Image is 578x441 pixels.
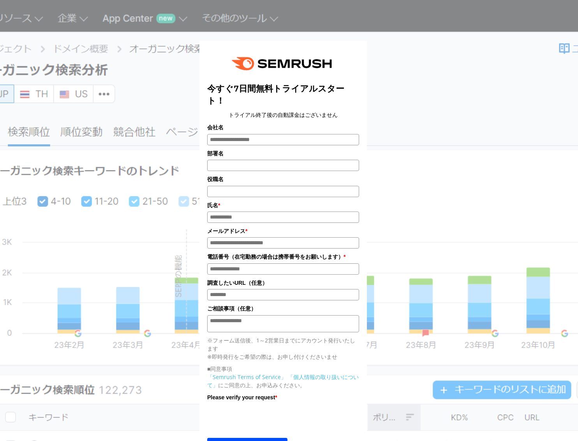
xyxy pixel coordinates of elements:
center: トライアル終了後の自動課金はございません [207,111,359,119]
h2: 今すぐ7日間無料トライアルスタート！ [207,83,359,107]
img: image [226,49,340,79]
label: 調査したいURL（任意） [207,279,359,287]
label: ご相談事項（任意） [207,304,359,313]
label: 部署名 [207,149,359,158]
label: 氏名 [207,201,359,210]
a: 「Semrush Terms of Service」 [207,373,286,381]
p: ※フォーム送信後、1～2営業日までにアカウント発行いたします ※即時発行をご希望の際は、お申し付けくださいませ [207,336,359,361]
p: にご同意の上、お申込みください。 [207,373,359,389]
label: 電話番号（在宅勤務の場合は携帯番号をお願いします） [207,252,359,261]
a: 「個人情報の取り扱いについて」 [207,373,359,389]
label: Please verify your request [207,393,359,402]
label: 会社名 [207,123,359,132]
iframe: reCAPTCHA [207,404,326,434]
label: メールアドレス [207,227,359,235]
p: ■同意事項 [207,365,359,373]
label: 役職名 [207,175,359,183]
